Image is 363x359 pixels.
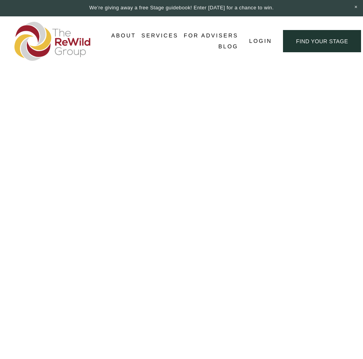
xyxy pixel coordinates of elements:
span: Services [141,31,178,41]
a: find your stage [283,30,361,53]
a: folder dropdown [111,30,136,41]
a: Blog [219,41,238,52]
img: The ReWild Group [14,22,91,61]
a: For Advisers [184,30,238,41]
span: About [111,31,136,41]
a: Login [249,36,272,46]
a: folder dropdown [141,30,178,41]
